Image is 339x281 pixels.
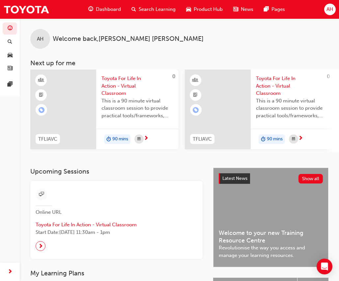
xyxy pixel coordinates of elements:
[8,26,13,32] span: guage-icon
[36,186,197,254] a: Online URLToyota For Life In Action - Virtual ClassroomStart Date:[DATE] 11:30am - 1pm
[137,135,141,143] span: calendar-icon
[219,173,323,184] a: Latest NewsShow all
[326,6,333,13] span: AH
[219,229,323,244] span: Welcome to your new Training Resource Centre
[172,73,175,79] span: 0
[38,135,57,143] span: TFLIAVC
[292,135,295,143] span: calendar-icon
[38,241,43,251] span: next-icon
[112,135,128,143] span: 90 mins
[317,259,332,274] div: Open Intercom Messenger
[36,229,197,236] span: Start Date: [DATE] 11:30am - 1pm
[83,3,126,16] a: guage-iconDashboard
[3,2,49,17] img: Trak
[233,5,238,14] span: news-icon
[219,244,323,259] span: Revolutionise the way you access and manage your learning resources.
[181,3,228,16] a: car-iconProduct Hub
[39,190,44,199] span: sessionType_ONLINE_URL-icon
[131,5,136,14] span: search-icon
[193,107,199,113] span: learningRecordVerb_ENROLL-icon
[324,4,336,15] button: AH
[53,35,204,43] span: Welcome back , [PERSON_NAME] [PERSON_NAME]
[256,75,328,97] span: Toyota For Life In Action - Virtual Classroom
[139,6,176,13] span: Search Learning
[228,3,259,16] a: news-iconNews
[96,6,121,13] span: Dashboard
[20,59,339,67] h3: Next up for me
[267,135,283,143] span: 90 mins
[30,168,203,175] h3: Upcoming Sessions
[8,66,13,72] span: news-icon
[88,5,93,14] span: guage-icon
[8,82,13,88] span: pages-icon
[193,91,198,99] span: booktick-icon
[30,70,179,149] a: 0TFLIAVCToyota For Life In Action - Virtual ClassroomThis is a 90 minute virtual classroom sessio...
[101,97,173,120] span: This is a 90 minute virtual classroom session to provide practical tools/frameworks, behaviours a...
[39,76,43,85] span: learningResourceType_INSTRUCTOR_LED-icon
[8,268,13,276] span: next-icon
[101,75,173,97] span: Toyota For Life In Action - Virtual Classroom
[259,3,290,16] a: pages-iconPages
[241,6,253,13] span: News
[37,35,43,43] span: AH
[185,70,333,149] a: 0TFLIAVCToyota For Life In Action - Virtual ClassroomThis is a 90 minute virtual classroom sessio...
[193,135,212,143] span: TFLIAVC
[256,97,328,120] span: This is a 90 minute virtual classroom session to provide practical tools/frameworks, behaviours a...
[39,91,43,99] span: booktick-icon
[222,176,247,181] span: Latest News
[8,39,12,45] span: search-icon
[126,3,181,16] a: search-iconSearch Learning
[8,52,13,58] span: car-icon
[298,136,303,142] span: next-icon
[36,209,69,216] span: Online URL
[36,221,197,229] span: Toyota For Life In Action - Virtual Classroom
[186,5,191,14] span: car-icon
[264,5,269,14] span: pages-icon
[39,107,44,113] span: learningRecordVerb_ENROLL-icon
[261,135,266,144] span: duration-icon
[298,174,323,183] button: Show all
[106,135,111,144] span: duration-icon
[271,6,285,13] span: Pages
[327,73,330,79] span: 0
[194,6,223,13] span: Product Hub
[144,136,149,142] span: next-icon
[30,269,203,277] h3: My Learning Plans
[213,168,328,267] a: Latest NewsShow allWelcome to your new Training Resource CentreRevolutionise the way you access a...
[193,76,198,85] span: learningResourceType_INSTRUCTOR_LED-icon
